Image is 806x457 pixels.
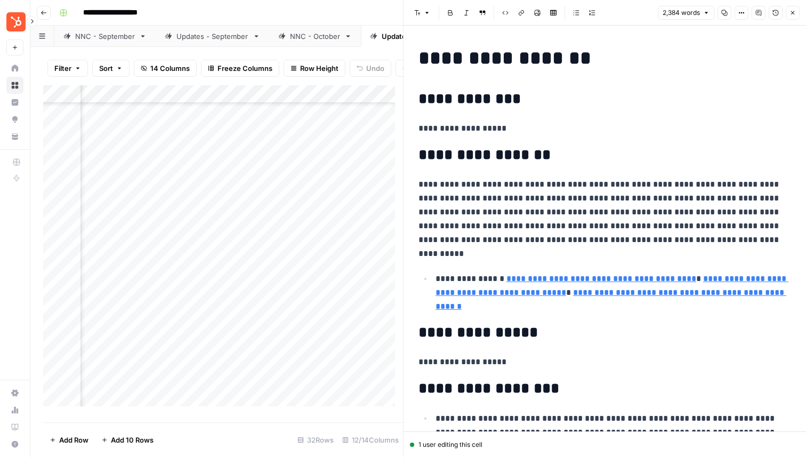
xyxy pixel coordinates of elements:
button: Workspace: Blog Content Action Plan [6,9,23,35]
button: Add Row [43,431,95,448]
a: Insights [6,94,23,111]
a: Usage [6,402,23,419]
span: Add Row [59,435,88,445]
div: NNC - October [290,31,340,42]
button: Add 10 Rows [95,431,160,448]
span: Add 10 Rows [111,435,154,445]
a: Opportunities [6,111,23,128]
div: 32 Rows [293,431,338,448]
button: Row Height [284,60,345,77]
span: Row Height [300,63,338,74]
span: 2,384 words [663,8,700,18]
img: Blog Content Action Plan Logo [6,12,26,31]
button: Freeze Columns [201,60,279,77]
button: 14 Columns [134,60,197,77]
div: Updates - September [176,31,248,42]
button: 2,384 words [658,6,714,20]
span: Freeze Columns [217,63,272,74]
a: Your Data [6,128,23,145]
a: Updates - October [361,26,465,47]
a: Home [6,60,23,77]
button: Help + Support [6,436,23,453]
div: Updates - October [382,31,444,42]
a: Updates - September [156,26,269,47]
span: Sort [99,63,113,74]
span: Undo [366,63,384,74]
div: 1 user editing this cell [410,440,800,450]
div: 12/14 Columns [338,431,403,448]
div: NNC - September [75,31,135,42]
a: Learning Hub [6,419,23,436]
a: Browse [6,77,23,94]
button: Sort [92,60,130,77]
span: 14 Columns [150,63,190,74]
a: NNC - September [54,26,156,47]
a: NNC - October [269,26,361,47]
a: Settings [6,384,23,402]
span: Filter [54,63,71,74]
button: Filter [47,60,88,77]
button: Undo [350,60,391,77]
